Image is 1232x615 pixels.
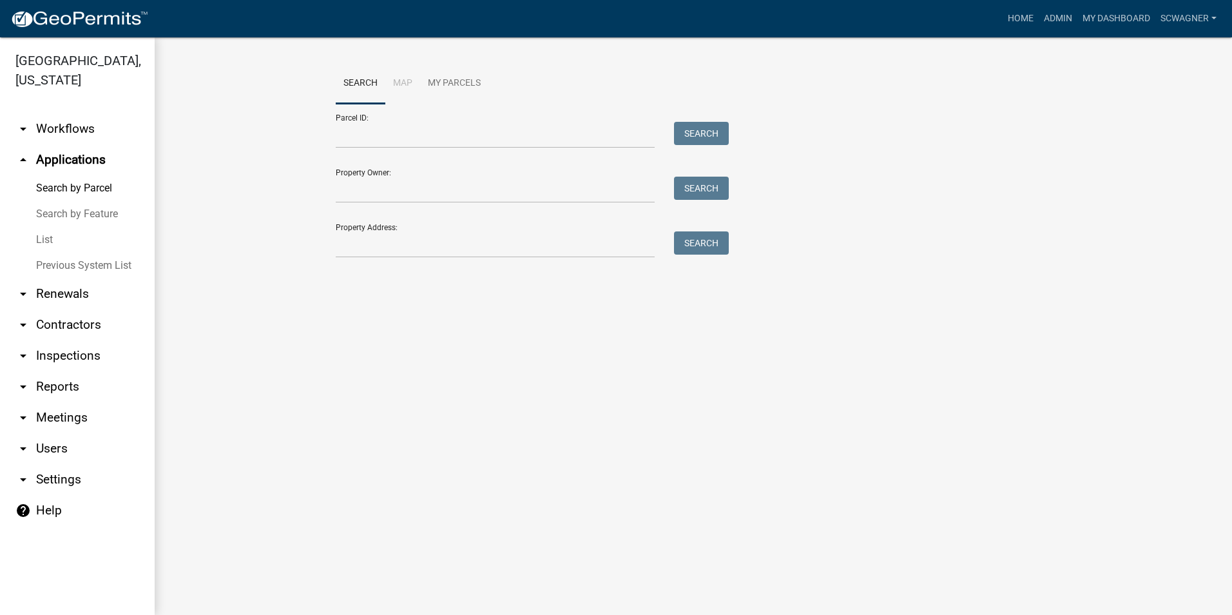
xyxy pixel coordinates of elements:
[674,177,729,200] button: Search
[1155,6,1222,31] a: scwagner
[1077,6,1155,31] a: My Dashboard
[1003,6,1039,31] a: Home
[15,317,31,333] i: arrow_drop_down
[15,472,31,487] i: arrow_drop_down
[15,286,31,302] i: arrow_drop_down
[674,122,729,145] button: Search
[674,231,729,255] button: Search
[15,379,31,395] i: arrow_drop_down
[15,152,31,168] i: arrow_drop_up
[336,63,385,104] a: Search
[1039,6,1077,31] a: Admin
[15,441,31,456] i: arrow_drop_down
[420,63,488,104] a: My Parcels
[15,348,31,364] i: arrow_drop_down
[15,121,31,137] i: arrow_drop_down
[15,410,31,425] i: arrow_drop_down
[15,503,31,518] i: help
